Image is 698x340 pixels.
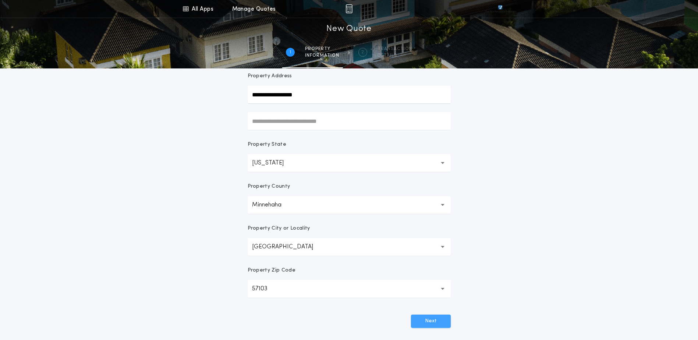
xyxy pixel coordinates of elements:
[248,280,451,298] button: 57103
[252,242,325,251] p: [GEOGRAPHIC_DATA]
[326,23,371,35] h1: New Quote
[248,141,286,148] p: Property State
[248,183,290,190] p: Property County
[252,159,295,167] p: [US_STATE]
[290,49,291,55] h2: 1
[248,196,451,214] button: Minnehaha
[248,238,451,256] button: [GEOGRAPHIC_DATA]
[252,284,279,293] p: 57103
[378,53,412,59] span: details
[378,46,412,52] span: Transaction
[411,315,451,328] button: Next
[248,154,451,172] button: [US_STATE]
[485,5,515,13] img: vs-icon
[248,225,310,232] p: Property City or Locality
[305,46,339,52] span: Property
[248,267,295,274] p: Property Zip Code
[346,4,352,13] img: img
[248,72,451,80] p: Property Address
[252,201,293,209] p: Minnehaha
[305,53,339,59] span: information
[361,49,364,55] h2: 2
